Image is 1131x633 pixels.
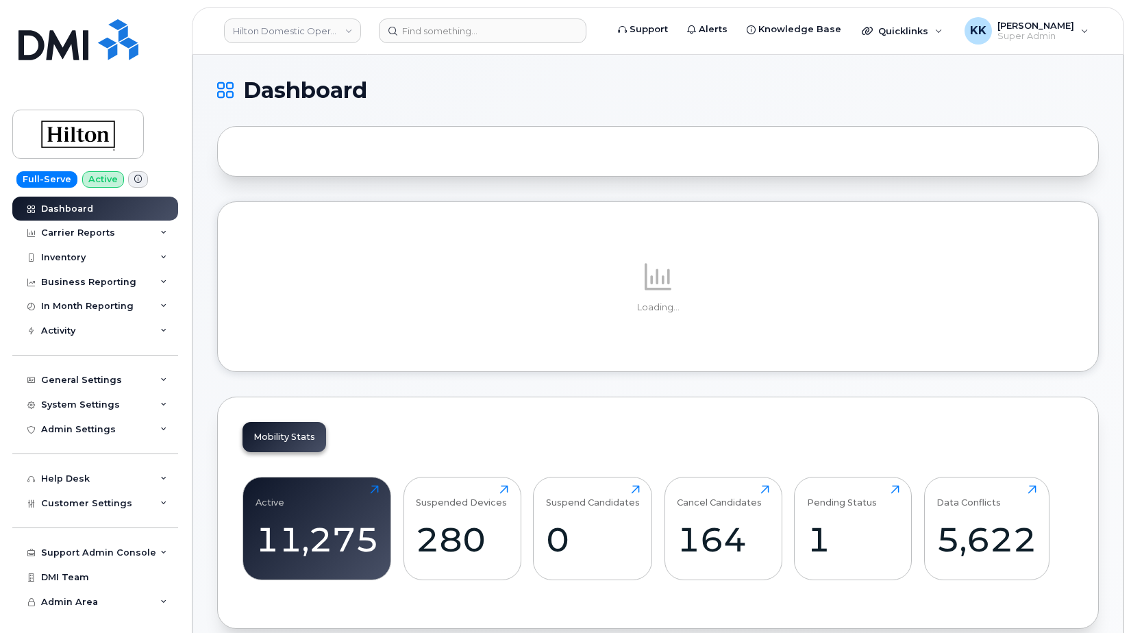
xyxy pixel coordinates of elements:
[243,301,1073,314] p: Loading...
[936,519,1036,560] div: 5,622
[243,80,367,101] span: Dashboard
[677,485,762,508] div: Cancel Candidates
[546,485,640,508] div: Suspend Candidates
[416,485,508,573] a: Suspended Devices280
[677,485,769,573] a: Cancel Candidates164
[807,485,899,573] a: Pending Status1
[256,485,284,508] div: Active
[256,485,379,573] a: Active11,275
[546,519,640,560] div: 0
[546,485,640,573] a: Suspend Candidates0
[807,485,877,508] div: Pending Status
[936,485,1001,508] div: Data Conflicts
[416,485,507,508] div: Suspended Devices
[936,485,1036,573] a: Data Conflicts5,622
[256,519,379,560] div: 11,275
[677,519,769,560] div: 164
[416,519,508,560] div: 280
[807,519,899,560] div: 1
